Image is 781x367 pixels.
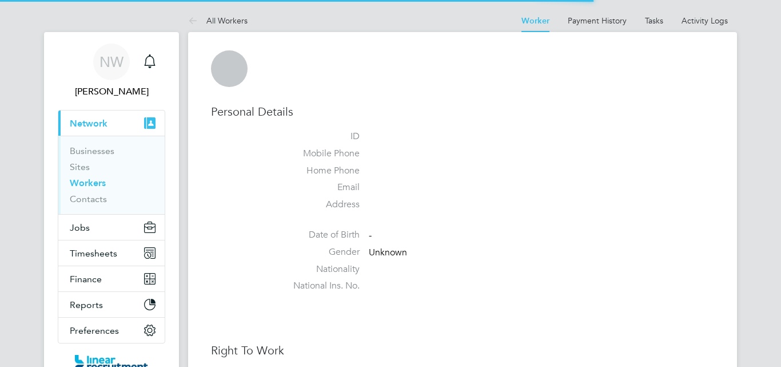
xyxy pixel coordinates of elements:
[58,85,165,98] span: Nicola Wilson
[58,136,165,214] div: Network
[280,181,360,194] label: Email
[280,229,360,241] label: Date of Birth
[568,15,627,26] a: Payment History
[188,15,248,26] a: All Workers
[280,246,360,258] label: Gender
[211,343,714,358] h3: Right To Work
[58,215,165,240] button: Jobs
[70,194,107,204] a: Contacts
[280,263,360,275] label: Nationality
[280,280,360,292] label: National Ins. No.
[99,54,123,69] span: NW
[280,148,360,160] label: Mobile Phone
[70,118,107,129] span: Network
[58,266,165,291] button: Finance
[682,15,728,26] a: Activity Logs
[70,325,119,336] span: Preferences
[70,274,102,285] span: Finance
[369,230,372,241] span: -
[70,161,90,172] a: Sites
[58,240,165,266] button: Timesheets
[58,44,165,98] a: NW[PERSON_NAME]
[280,165,360,177] label: Home Phone
[70,177,106,188] a: Workers
[280,199,360,211] label: Address
[645,15,663,26] a: Tasks
[70,299,103,310] span: Reports
[70,222,90,233] span: Jobs
[58,292,165,317] button: Reports
[58,318,165,343] button: Preferences
[521,16,549,26] a: Worker
[280,131,360,143] label: ID
[369,247,407,258] span: Unknown
[70,248,117,259] span: Timesheets
[211,104,714,119] h3: Personal Details
[58,111,165,136] button: Network
[70,145,114,156] a: Businesses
